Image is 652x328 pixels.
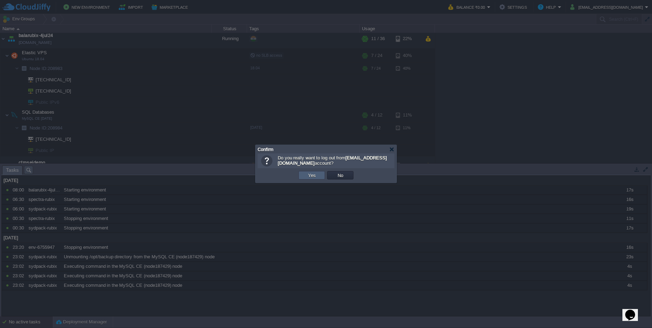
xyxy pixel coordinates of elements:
button: Yes [306,172,318,178]
button: No [336,172,345,178]
iframe: chat widget [622,300,645,321]
b: [EMAIL_ADDRESS][DOMAIN_NAME] [278,155,387,166]
span: Do you really want to log out from account? [278,155,387,166]
span: Confirm [258,147,273,152]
